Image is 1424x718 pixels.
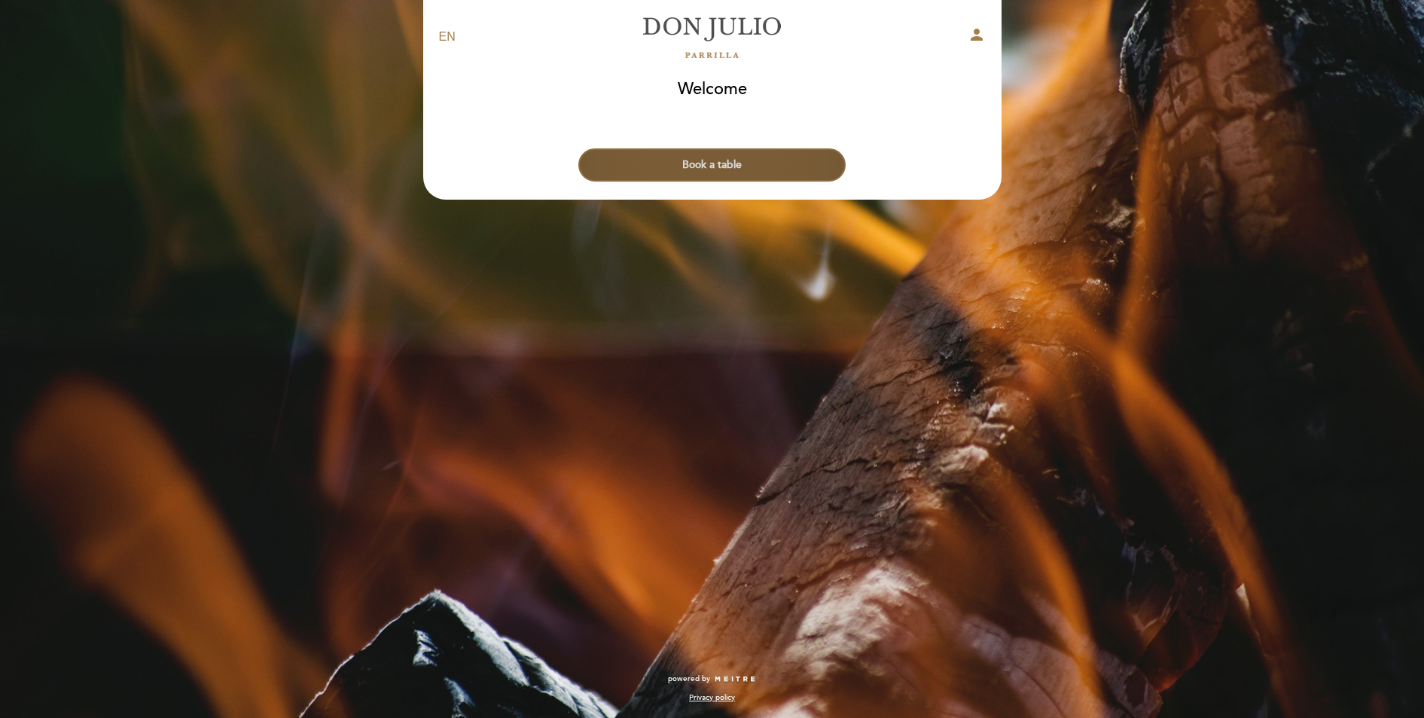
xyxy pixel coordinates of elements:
button: person [968,26,986,49]
button: Book a table [578,148,846,182]
a: [PERSON_NAME] [618,17,807,58]
img: MEITRE [714,676,757,683]
h1: Welcome [678,81,747,99]
span: powered by [668,674,710,684]
a: powered by [668,674,757,684]
i: person [968,26,986,44]
a: Privacy policy [689,692,735,703]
